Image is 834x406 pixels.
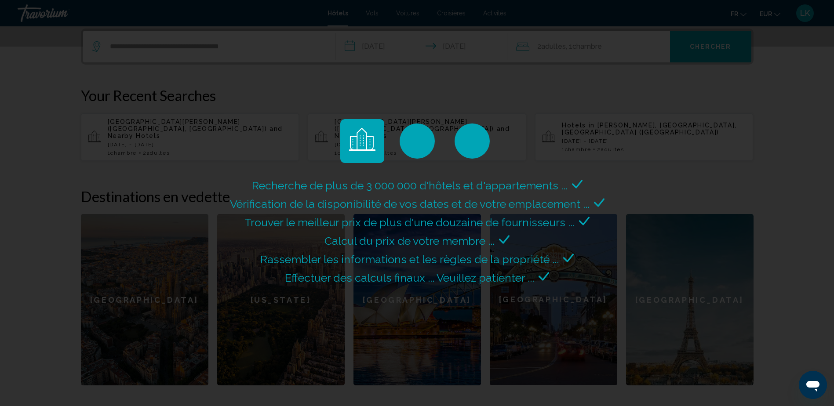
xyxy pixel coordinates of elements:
span: Vérification de la disponibilité de vos dates et de votre emplacement ... [230,197,590,210]
span: Recherche de plus de 3 000 000 d'hôtels et d'appartements ... [252,179,568,192]
iframe: Bouton de lancement de la fenêtre de messagerie [799,371,827,399]
span: Trouver le meilleur prix de plus d'une douzaine de fournisseurs ... [244,216,575,229]
span: Calcul du prix de votre membre ... [324,234,495,247]
span: Rassembler les informations et les règles de la propriété ... [260,253,559,266]
span: Effectuer des calculs finaux ... Veuillez patienter ... [285,271,534,284]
